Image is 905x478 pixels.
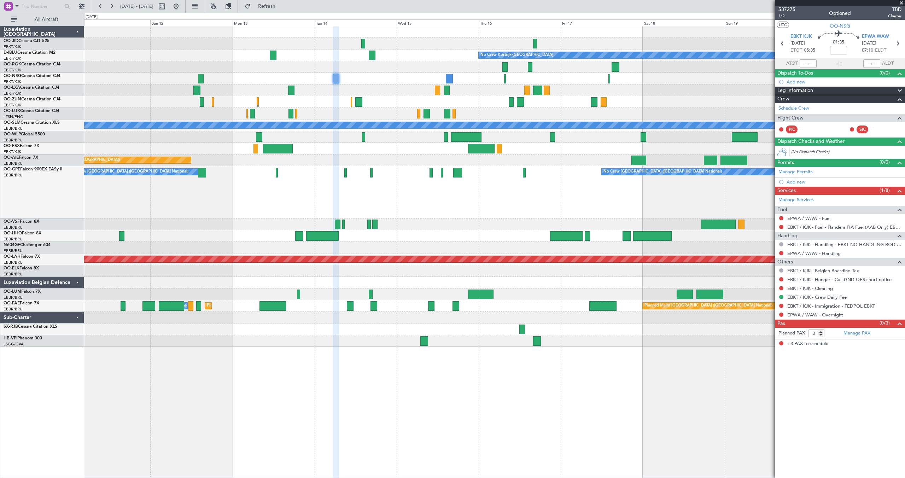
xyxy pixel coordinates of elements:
[777,87,813,95] span: Leg Information
[4,51,56,55] a: D-IBLUCessna Citation M2
[777,95,789,103] span: Crew
[778,197,814,204] a: Manage Services
[603,167,722,177] div: No Crew [GEOGRAPHIC_DATA] ([GEOGRAPHIC_DATA] National)
[4,39,49,43] a: OO-JIDCessna CJ1 525
[4,243,51,247] a: N604GFChallenger 604
[830,22,850,30] span: OO-NSG
[777,22,789,28] button: UTC
[233,19,315,26] div: Mon 13
[4,114,23,119] a: LFSN/ENC
[880,319,890,327] span: (0/3)
[888,6,901,13] span: TBD
[4,156,19,160] span: OO-AIE
[4,74,60,78] a: OO-NSGCessna Citation CJ4
[880,187,890,194] span: (1/8)
[4,307,23,312] a: EBBR/BRU
[4,342,24,347] a: LSGG/GVA
[4,325,18,329] span: SX-RJB
[787,285,833,291] a: EBKT / KJK - Cleaning
[4,109,59,113] a: OO-LUXCessna Citation CJ4
[4,336,42,340] a: HB-VPIPhenom 300
[4,79,21,84] a: EBKT/KJK
[870,126,886,133] div: - -
[4,260,23,265] a: EBBR/BRU
[4,231,22,235] span: OO-HHO
[787,340,828,348] span: +3 PAX to schedule
[479,19,561,26] div: Thu 16
[786,60,798,67] span: ATOT
[787,241,901,247] a: EBKT / KJK - Handling - EBKT NO HANDLING RQD FOR CJ
[4,149,21,155] a: EBKT/KJK
[777,138,845,146] span: Dispatch Checks and Weather
[70,167,188,177] div: No Crew [GEOGRAPHIC_DATA] ([GEOGRAPHIC_DATA] National)
[4,225,23,230] a: EBBR/BRU
[644,301,772,311] div: Planned Maint [GEOGRAPHIC_DATA] ([GEOGRAPHIC_DATA] National)
[4,167,20,171] span: OO-GPE
[833,39,844,46] span: 01:35
[68,19,150,26] div: Sat 11
[778,6,795,13] span: 537275
[18,17,75,22] span: All Aircraft
[787,294,847,300] a: EBKT / KJK - Crew Daily Fee
[725,19,807,26] div: Sun 19
[4,301,20,305] span: OO-FAE
[778,330,805,337] label: Planned PAX
[4,220,39,224] a: OO-VSFFalcon 8X
[4,68,21,73] a: EBKT/KJK
[777,206,787,214] span: Fuel
[4,132,21,136] span: OO-WLP
[4,295,23,300] a: EBBR/BRU
[4,56,21,61] a: EBKT/KJK
[790,47,802,54] span: ETOT
[4,290,21,294] span: OO-LUM
[4,97,60,101] a: OO-ZUNCessna Citation CJ4
[4,132,45,136] a: OO-WLPGlobal 5500
[480,50,553,60] div: No Crew Kortrijk-[GEOGRAPHIC_DATA]
[777,114,804,122] span: Flight Crew
[4,301,39,305] a: OO-FAEFalcon 7X
[4,156,38,160] a: OO-AIEFalcon 7X
[150,19,232,26] div: Sun 12
[777,187,796,195] span: Services
[4,266,19,270] span: OO-ELK
[22,1,62,12] input: Trip Number
[791,149,905,157] div: (No Dispatch Checks)
[888,13,901,19] span: Charter
[4,173,23,178] a: EBBR/BRU
[4,290,41,294] a: OO-LUMFalcon 7X
[777,320,785,328] span: Pax
[4,126,23,131] a: EBBR/BRU
[778,13,795,19] span: 1/2
[120,3,153,10] span: [DATE] - [DATE]
[4,231,41,235] a: OO-HHOFalcon 8X
[4,97,21,101] span: OO-ZUN
[4,91,21,96] a: EBKT/KJK
[4,237,23,242] a: EBBR/BRU
[4,39,18,43] span: OO-JID
[4,121,60,125] a: OO-SLMCessna Citation XLS
[4,248,23,253] a: EBBR/BRU
[207,301,269,311] div: Planned Maint Melsbroek Air Base
[8,14,77,25] button: All Aircraft
[787,312,843,318] a: EPWA / WAW - Overnight
[787,79,901,85] div: Add new
[4,243,20,247] span: N604GF
[787,224,901,230] a: EBKT / KJK - Fuel - Flanders FIA Fuel (AAB Only) EBKT / KJK
[787,268,859,274] a: EBKT / KJK - Belgian Boarding Tax
[4,272,23,277] a: EBBR/BRU
[882,60,894,67] span: ALDT
[787,276,892,282] a: EBKT / KJK - Hangar - Call GND OPS short notice
[4,138,23,143] a: EBBR/BRU
[777,69,813,77] span: Dispatch To-Dos
[777,232,798,240] span: Handling
[4,51,17,55] span: D-IBLU
[778,105,809,112] a: Schedule Crew
[862,33,889,40] span: EPWA WAW
[4,336,17,340] span: HB-VPI
[4,161,23,166] a: EBBR/BRU
[397,19,479,26] div: Wed 15
[4,44,21,49] a: EBKT/KJK
[787,215,830,221] a: EPWA / WAW - Fuel
[4,109,20,113] span: OO-LUX
[643,19,725,26] div: Sat 18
